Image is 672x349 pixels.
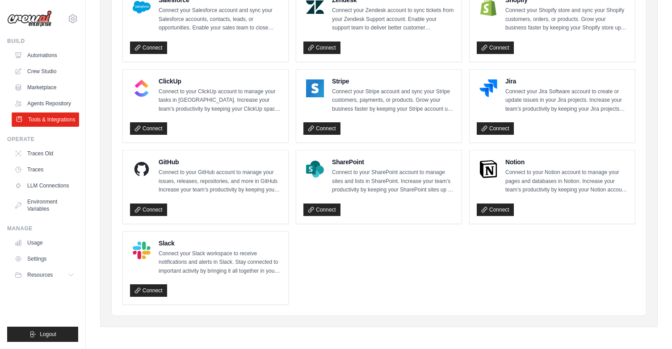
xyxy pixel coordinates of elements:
[11,80,78,95] a: Marketplace
[303,204,340,216] a: Connect
[332,168,454,195] p: Connect to your SharePoint account to manage sites and lists in SharePoint. Increase your team’s ...
[479,160,497,178] img: Notion Logo
[133,241,151,259] img: Slack Logo
[332,6,454,33] p: Connect your Zendesk account to sync tickets from your Zendesk Support account. Enable your suppo...
[505,168,628,195] p: Connect to your Notion account to manage your pages and databases in Notion. Increase your team’s...
[11,195,78,216] a: Environment Variables
[130,42,167,54] a: Connect
[159,87,281,114] p: Connect to your ClickUp account to manage your tasks in [GEOGRAPHIC_DATA]. Increase your team’s p...
[7,225,78,232] div: Manage
[306,160,324,178] img: SharePoint Logo
[11,268,78,282] button: Resources
[133,160,151,178] img: GitHub Logo
[7,10,52,27] img: Logo
[11,162,78,177] a: Traces
[11,236,78,250] a: Usage
[477,122,514,135] a: Connect
[332,158,454,166] h4: SharePoint
[303,122,340,135] a: Connect
[11,96,78,111] a: Agents Repository
[159,249,281,276] p: Connect your Slack workspace to receive notifications and alerts in Slack. Stay connected to impo...
[130,284,167,297] a: Connect
[11,146,78,161] a: Traces Old
[7,327,78,342] button: Logout
[303,42,340,54] a: Connect
[505,77,628,86] h4: Jira
[11,179,78,193] a: LLM Connections
[505,87,628,114] p: Connect your Jira Software account to create or update issues in your Jira projects. Increase you...
[332,87,454,114] p: Connect your Stripe account and sync your Stripe customers, payments, or products. Grow your busi...
[7,136,78,143] div: Operate
[505,158,628,166] h4: Notion
[159,239,281,248] h4: Slack
[159,168,281,195] p: Connect to your GitHub account to manage your issues, releases, repositories, and more in GitHub....
[159,77,281,86] h4: ClickUp
[11,252,78,266] a: Settings
[306,79,324,97] img: Stripe Logo
[12,112,79,127] a: Tools & Integrations
[159,158,281,166] h4: GitHub
[7,37,78,45] div: Build
[477,204,514,216] a: Connect
[130,204,167,216] a: Connect
[159,6,281,33] p: Connect your Salesforce account and sync your Salesforce accounts, contacts, leads, or opportunit...
[11,48,78,62] a: Automations
[130,122,167,135] a: Connect
[479,79,497,97] img: Jira Logo
[40,331,56,338] span: Logout
[477,42,514,54] a: Connect
[11,64,78,79] a: Crew Studio
[27,271,53,278] span: Resources
[505,6,628,33] p: Connect your Shopify store and sync your Shopify customers, orders, or products. Grow your busine...
[332,77,454,86] h4: Stripe
[133,79,151,97] img: ClickUp Logo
